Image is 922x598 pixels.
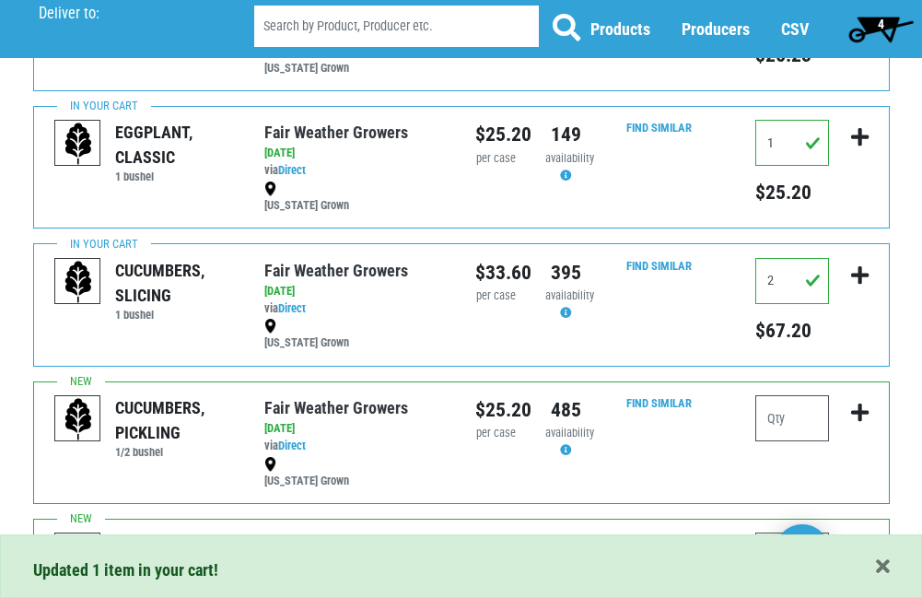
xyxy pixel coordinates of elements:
div: [DATE] [264,420,447,438]
img: placeholder-variety-43d6402dacf2d531de610a020419775a.svg [55,396,101,442]
a: Direct [278,439,306,452]
div: Availability may be subject to change. [545,287,588,322]
h6: 1/2 bushel [115,445,237,459]
a: Find Similar [626,121,692,135]
span: availability [545,151,594,165]
img: map_marker-0e94453035b3232a4d21701695807de9.png [264,457,276,472]
div: EGGPLANT, CLASSIC [115,120,237,170]
div: via [264,438,447,455]
a: CSV [781,19,809,39]
div: via [264,300,447,318]
div: 485 [545,395,588,425]
h5: Total price [755,181,829,205]
div: per case [475,287,518,305]
h6: 1 bushel [115,170,237,183]
div: via [264,162,447,180]
div: 149 [545,120,588,149]
a: Fair Weather Growers [264,398,408,417]
div: $33.60 [475,258,518,287]
a: Fair Weather Growers [264,123,408,142]
a: Fair Weather Growers [264,261,408,280]
a: Find Similar [626,396,692,410]
div: [US_STATE] Grown [264,455,447,490]
span: availability [545,426,594,440]
div: per case [475,150,518,168]
a: 4 [840,10,922,47]
div: 495 [545,533,588,562]
h6: 1 bushel [115,308,237,322]
p: Deliver to: [39,5,207,23]
input: Qty [755,120,829,166]
a: Find Similar [626,259,692,273]
img: map_marker-0e94453035b3232a4d21701695807de9.png [264,182,276,196]
div: CORN, SWEET, WHITE [115,533,237,582]
div: [DATE] [264,145,447,162]
div: CUCUMBERS, SLICING [115,258,237,308]
a: Direct [278,163,306,177]
div: per case [475,425,518,442]
div: Availability may be subject to change. [545,150,588,185]
img: placeholder-variety-43d6402dacf2d531de610a020419775a.svg [55,121,101,167]
div: [DATE] [264,283,447,300]
span: 4 [878,17,884,31]
div: [US_STATE] Grown [264,180,447,215]
div: CUCUMBERS, PICKLING [115,395,237,445]
div: $25.20 [475,395,518,425]
div: $27.30 [475,533,518,562]
div: Updated 1 item in your cart! [33,557,890,582]
div: [US_STATE] Grown [264,42,447,77]
input: Qty [755,533,829,579]
input: Qty [755,258,829,304]
a: Producers [682,19,750,39]
div: 395 [545,258,588,287]
img: map_marker-0e94453035b3232a4d21701695807de9.png [264,319,276,334]
img: placeholder-variety-43d6402dacf2d531de610a020419775a.svg [55,259,101,305]
input: Qty [755,395,829,441]
input: Search by Product, Producer etc. [254,6,539,47]
div: [US_STATE] Grown [264,318,447,353]
h5: Total price [755,319,829,343]
div: $25.20 [475,120,518,149]
span: availability [545,288,594,302]
a: Direct [278,301,306,315]
a: Products [590,19,650,39]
